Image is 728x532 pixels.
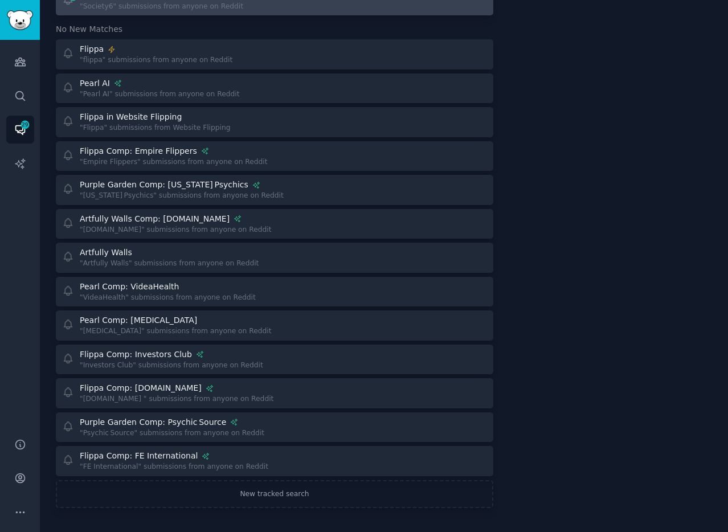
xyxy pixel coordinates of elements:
[80,89,239,100] div: "Pearl AI" submissions from anyone on Reddit
[80,191,284,201] div: "[US_STATE] Psychics" submissions from anyone on Reddit
[80,157,268,167] div: "Empire Flippers" submissions from anyone on Reddit
[56,73,493,104] a: Pearl AI"Pearl AI" submissions from anyone on Reddit
[56,277,493,307] a: Pearl Comp: VideaHealth"VideaHealth" submissions from anyone on Reddit
[80,179,248,191] div: Purple Garden Comp: [US_STATE] Psychics
[80,428,264,439] div: "Psychic Source" submissions from anyone on Reddit
[56,480,493,509] a: New tracked search
[80,349,192,361] div: Flippa Comp: Investors Club
[80,259,259,269] div: "Artfully Walls" submissions from anyone on Reddit
[80,314,197,326] div: Pearl Comp: [MEDICAL_DATA]
[80,382,202,394] div: Flippa Comp: [DOMAIN_NAME]
[80,450,198,462] div: Flippa Comp: FE International
[80,2,243,12] div: "Society6" submissions from anyone on Reddit
[80,326,272,337] div: "[MEDICAL_DATA]" submissions from anyone on Reddit
[20,121,30,129] span: 29
[56,378,493,408] a: Flippa Comp: [DOMAIN_NAME]"[DOMAIN_NAME] " submissions from anyone on Reddit
[80,281,179,293] div: Pearl Comp: VideaHealth
[80,462,268,472] div: "FE International" submissions from anyone on Reddit
[56,23,122,35] span: No New Matches
[80,247,132,259] div: Artfully Walls
[56,243,493,273] a: Artfully Walls"Artfully Walls" submissions from anyone on Reddit
[56,345,493,375] a: Flippa Comp: Investors Club"Investors Club" submissions from anyone on Reddit
[80,394,273,404] div: "[DOMAIN_NAME] " submissions from anyone on Reddit
[56,141,493,171] a: Flippa Comp: Empire Flippers"Empire Flippers" submissions from anyone on Reddit
[80,123,231,133] div: "Flippa" submissions from Website Flipping
[80,293,256,303] div: "VideaHealth" submissions from anyone on Reddit
[80,111,182,123] div: Flippa in Website Flipping
[80,43,104,55] div: Flippa
[56,446,493,476] a: Flippa Comp: FE International"FE International" submissions from anyone on Reddit
[56,209,493,239] a: Artfully Walls Comp: [DOMAIN_NAME]"[DOMAIN_NAME]" submissions from anyone on Reddit
[6,116,34,144] a: 29
[80,213,230,225] div: Artfully Walls Comp: [DOMAIN_NAME]
[80,145,197,157] div: Flippa Comp: Empire Flippers
[80,55,232,66] div: "flippa" submissions from anyone on Reddit
[56,175,493,205] a: Purple Garden Comp: [US_STATE] Psychics"[US_STATE] Psychics" submissions from anyone on Reddit
[80,225,271,235] div: "[DOMAIN_NAME]" submissions from anyone on Reddit
[56,310,493,341] a: Pearl Comp: [MEDICAL_DATA]"[MEDICAL_DATA]" submissions from anyone on Reddit
[80,416,226,428] div: Purple Garden Comp: Psychic Source
[56,39,493,69] a: Flippa"flippa" submissions from anyone on Reddit
[7,10,33,30] img: GummySearch logo
[80,361,263,371] div: "Investors Club" submissions from anyone on Reddit
[80,77,110,89] div: Pearl AI
[56,412,493,443] a: Purple Garden Comp: Psychic Source"Psychic Source" submissions from anyone on Reddit
[56,107,493,137] a: Flippa in Website Flipping"Flippa" submissions from Website Flipping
